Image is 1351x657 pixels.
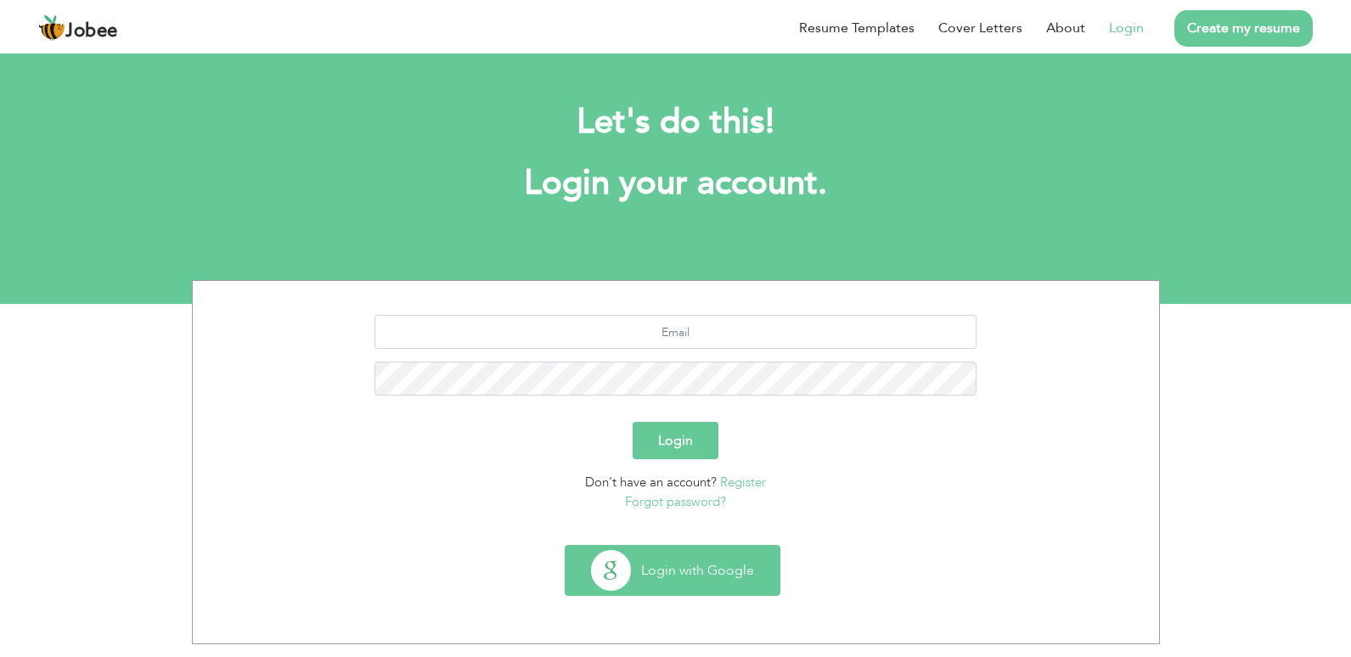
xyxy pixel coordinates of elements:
a: Login [1109,18,1144,38]
a: Register [720,474,766,491]
a: About [1046,18,1085,38]
a: Forgot password? [625,493,726,510]
input: Email [374,315,977,349]
span: Don't have an account? [585,474,717,491]
h2: Let's do this! [217,100,1134,144]
a: Jobee [38,14,118,42]
a: Resume Templates [799,18,915,38]
button: Login with Google [566,546,780,595]
h1: Login your account. [217,161,1134,205]
img: jobee.io [38,14,65,42]
a: Create my resume [1174,10,1313,47]
button: Login [633,422,718,459]
span: Jobee [65,22,118,41]
a: Cover Letters [938,18,1022,38]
